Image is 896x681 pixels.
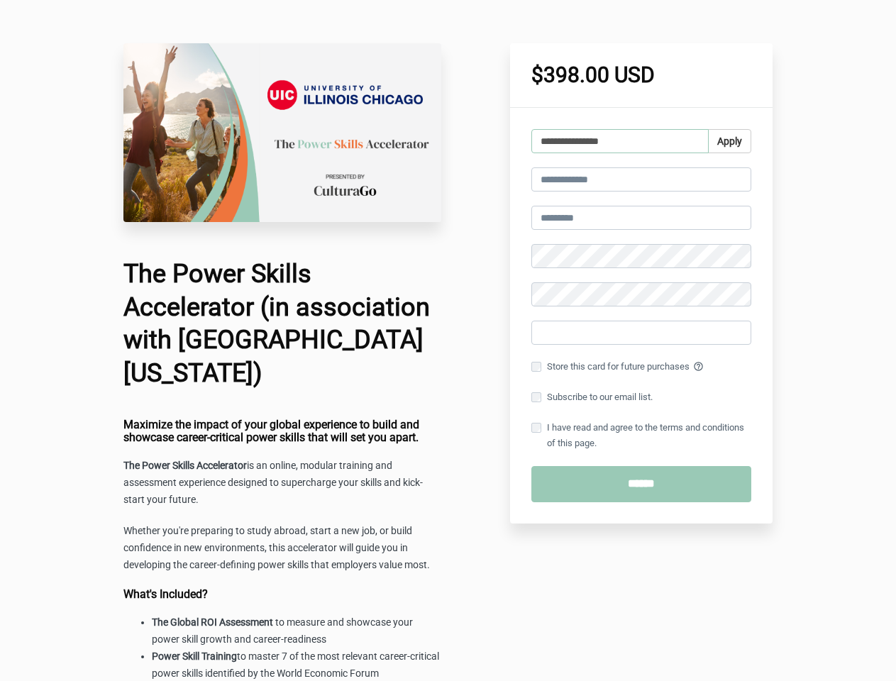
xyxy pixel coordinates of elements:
h4: Maximize the impact of your global experience to build and showcase career-critical power skills ... [123,419,441,443]
label: Subscribe to our email list. [531,389,653,405]
p: Whether you're preparing to study abroad, start a new job, or build confidence in new environment... [123,523,441,574]
input: Subscribe to our email list. [531,392,541,402]
strong: The Power Skills Accelerator [123,460,247,471]
button: Apply [708,129,751,153]
p: is an online, modular training and assessment experience designed to supercharge your skills and ... [123,458,441,509]
img: 2e6ed07-6035-c5ec-71dc-78a87b8cb0a8_UIC_.png [123,43,441,222]
label: I have read and agree to the terms and conditions of this page. [531,420,751,451]
strong: Power Skill Training [152,650,237,662]
label: Store this card for future purchases [531,359,751,375]
input: I have read and agree to the terms and conditions of this page. [531,423,541,433]
input: Store this card for future purchases [531,362,541,372]
strong: The Global ROI Assessment [152,616,273,628]
h4: What's Included? [123,588,441,601]
iframe: Secure card payment input frame [539,321,743,347]
h1: $398.00 USD [531,65,751,86]
h1: The Power Skills Accelerator (in association with [GEOGRAPHIC_DATA][US_STATE]) [123,258,441,390]
li: to measure and showcase your power skill growth and career-readiness [152,614,441,648]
